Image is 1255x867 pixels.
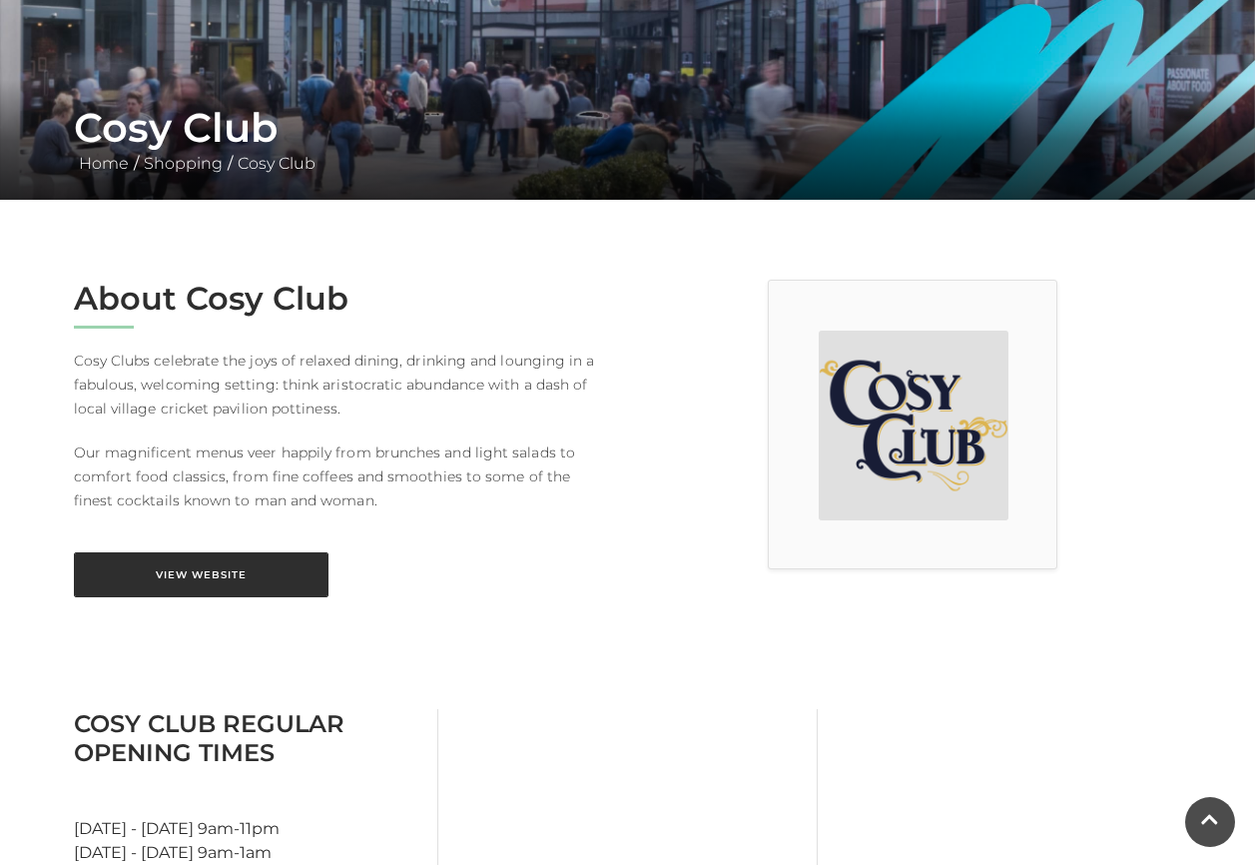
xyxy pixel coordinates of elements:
div: [DATE] - [DATE] 9am-11pm [DATE] - [DATE] 9am-1am [59,709,438,865]
a: Cosy Club [233,154,320,173]
a: Home [74,154,134,173]
a: View Website [74,552,328,597]
h2: About Cosy Club [74,280,613,318]
h1: Cosy Club [74,104,1182,152]
h3: Cosy Club Regular Opening Times [74,709,422,767]
div: / / [59,104,1197,176]
p: Cosy Clubs celebrate the joys of relaxed dining, drinking and lounging in a fabulous, welcoming s... [74,349,613,421]
a: Shopping [139,154,228,173]
p: Our magnificent menus veer happily from brunches and light salads to comfort food classics, from ... [74,440,613,512]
